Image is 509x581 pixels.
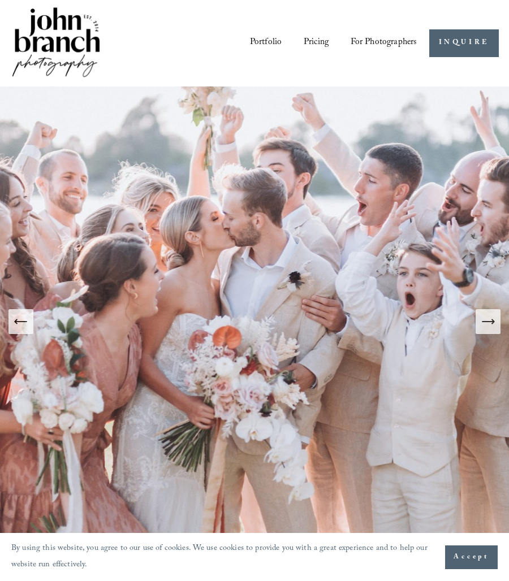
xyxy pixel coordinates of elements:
[351,34,417,51] span: For Photographers
[429,29,499,57] a: INQUIRE
[10,5,102,81] img: John Branch IV Photography
[476,309,501,334] button: Next Slide
[454,552,489,563] span: Accept
[250,34,282,53] a: Portfolio
[11,541,434,573] p: By using this website, you agree to our use of cookies. We use cookies to provide you with a grea...
[8,309,33,334] button: Previous Slide
[351,34,417,53] a: folder dropdown
[445,545,498,569] button: Accept
[304,34,329,53] a: Pricing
